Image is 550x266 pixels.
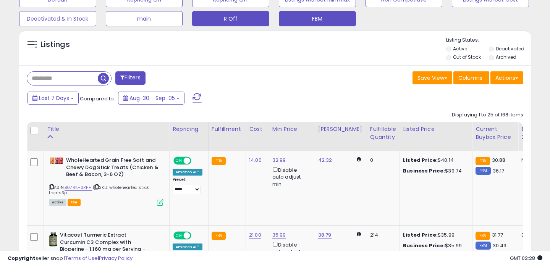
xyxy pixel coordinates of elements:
[40,39,70,50] h5: Listings
[49,157,64,164] img: 41x4M+BhwgL._SL40_.jpg
[8,255,133,262] div: seller snap | |
[68,199,81,206] span: FBA
[521,232,547,239] div: 0%
[190,158,202,164] span: OFF
[403,167,445,174] b: Business Price:
[212,157,226,165] small: FBA
[490,71,523,84] button: Actions
[60,232,153,262] b: Vitacost Turmeric Extract Curcumin C3 Complex with Bioperine - 1,160 mg per Serving - 120 Capsules
[476,125,515,141] div: Current Buybox Price
[212,125,243,133] div: Fulfillment
[403,232,466,239] div: $35.99
[453,45,467,52] label: Active
[118,92,184,105] button: Aug-30 - Sep-05
[370,125,396,141] div: Fulfillable Quantity
[318,156,332,164] a: 42.32
[212,232,226,240] small: FBA
[453,54,481,60] label: Out of Stock
[106,11,183,26] button: main
[190,232,202,239] span: OFF
[279,11,356,26] button: FBM
[521,125,549,141] div: BB Share 24h.
[318,125,364,133] div: [PERSON_NAME]
[403,242,445,249] b: Business Price:
[39,94,69,102] span: Last 7 Days
[49,157,163,205] div: ASIN:
[403,242,466,249] div: $35.99
[272,240,309,263] div: Disable auto adjust min
[99,255,133,262] a: Privacy Policy
[453,71,489,84] button: Columns
[249,125,266,133] div: Cost
[272,166,309,188] div: Disable auto adjust min
[173,125,205,133] div: Repricing
[272,231,286,239] a: 35.99
[493,167,505,174] span: 36.17
[27,92,79,105] button: Last 7 Days
[403,168,466,174] div: $39.74
[510,255,542,262] span: 2025-09-13 02:28 GMT
[47,125,166,133] div: Title
[492,156,506,164] span: 30.88
[493,242,507,249] span: 30.49
[115,71,145,85] button: Filters
[49,232,58,247] img: 51-vAx5B68L._SL40_.jpg
[80,95,115,102] span: Compared to:
[521,157,547,164] div: N/A
[446,37,531,44] p: Listing States:
[272,156,286,164] a: 32.99
[403,157,466,164] div: $40.14
[476,242,490,250] small: FBM
[173,177,202,194] div: Preset:
[458,74,482,82] span: Columns
[49,184,149,196] span: | SKU: wholehearted stick treats3p
[476,167,490,175] small: FBM
[19,11,96,26] button: Deactivated & In Stock
[65,255,98,262] a: Terms of Use
[192,11,269,26] button: R Off
[318,231,332,239] a: 38.79
[452,111,523,119] div: Displaying 1 to 25 of 168 items
[65,184,92,191] a: B07RKHSRFH
[249,231,261,239] a: 21.00
[492,231,503,239] span: 31.77
[249,156,262,164] a: 14.00
[412,71,452,84] button: Save View
[403,125,469,133] div: Listed Price
[49,199,66,206] span: All listings currently available for purchase on Amazon
[476,157,490,165] small: FBA
[403,231,438,239] b: Listed Price:
[173,169,202,176] div: Amazon AI *
[129,94,175,102] span: Aug-30 - Sep-05
[476,232,490,240] small: FBA
[174,158,184,164] span: ON
[66,157,159,180] b: WholeHearted Grain Free Soft and Chewy Dog Stick Treats (Chicken & Beef & Bacon, 3-6 OZ)
[496,45,524,52] label: Deactivated
[403,156,438,164] b: Listed Price:
[174,232,184,239] span: ON
[496,54,516,60] label: Archived
[8,255,36,262] strong: Copyright
[370,232,394,239] div: 214
[370,157,394,164] div: 0
[272,125,312,133] div: Min Price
